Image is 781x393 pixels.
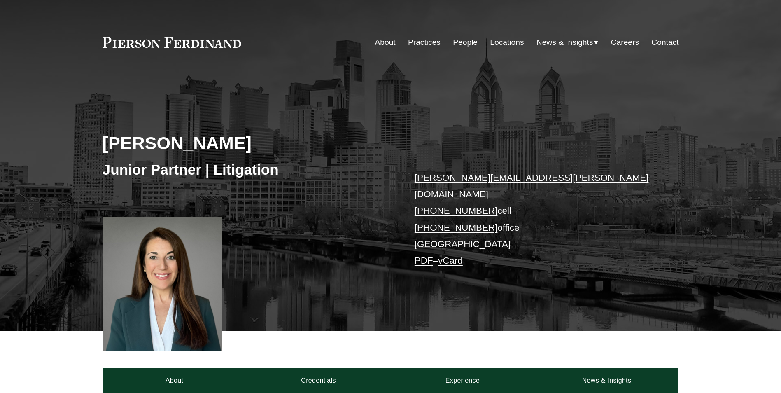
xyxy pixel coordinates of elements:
[536,35,599,50] a: folder dropdown
[415,255,433,266] a: PDF
[375,35,396,50] a: About
[103,132,391,154] h2: [PERSON_NAME]
[415,170,655,269] p: cell office [GEOGRAPHIC_DATA] –
[438,255,463,266] a: vCard
[415,173,649,199] a: [PERSON_NAME][EMAIL_ADDRESS][PERSON_NAME][DOMAIN_NAME]
[453,35,478,50] a: People
[408,35,441,50] a: Practices
[490,35,524,50] a: Locations
[391,368,535,393] a: Experience
[651,35,678,50] a: Contact
[611,35,639,50] a: Careers
[247,368,391,393] a: Credentials
[534,368,678,393] a: News & Insights
[415,206,498,216] a: [PHONE_NUMBER]
[415,222,498,233] a: [PHONE_NUMBER]
[536,35,593,50] span: News & Insights
[103,161,391,179] h3: Junior Partner | Litigation
[103,368,247,393] a: About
